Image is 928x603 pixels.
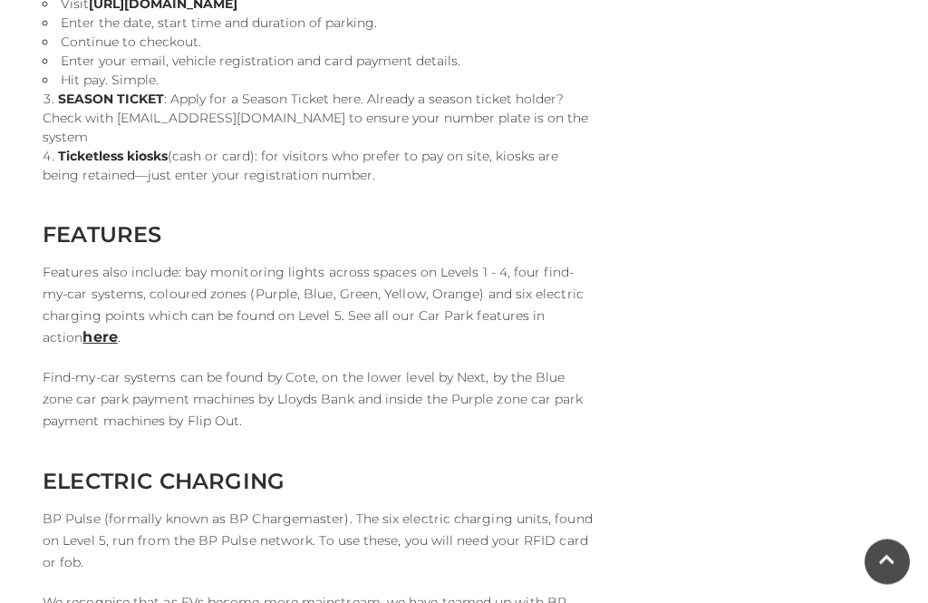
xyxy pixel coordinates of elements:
li: Enter your email, vehicle registration and card payment details. [43,53,595,72]
li: : Apply for a Season Ticket here. Already a season ticket holder? Check with [EMAIL_ADDRESS][DOMA... [43,91,595,148]
li: Continue to checkout. [43,34,595,53]
a: here [82,329,117,346]
p: BP Pulse (formally known as BP Chargemaster). The six electric charging units, found on Level 5, ... [43,509,595,574]
p: Features also include: bay monitoring lights across spaces on Levels 1 - 4, four find-my-car syst... [43,262,595,349]
li: Enter the date, start time and duration of parking. [43,15,595,34]
li: Hit pay. Simple. [43,72,595,91]
h2: FEATURES [43,222,595,248]
h2: ELECTRIC CHARGING [43,469,595,495]
li: (cash or card): for visitors who prefer to pay on site, kiosks are being retained—just enter your... [43,148,595,186]
p: Find-my-car systems can be found by Cote, on the lower level by Next, by the Blue zone car park p... [43,367,595,433]
strong: SEASON TICKET [58,92,164,108]
strong: Ticketless kiosks [58,149,168,165]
